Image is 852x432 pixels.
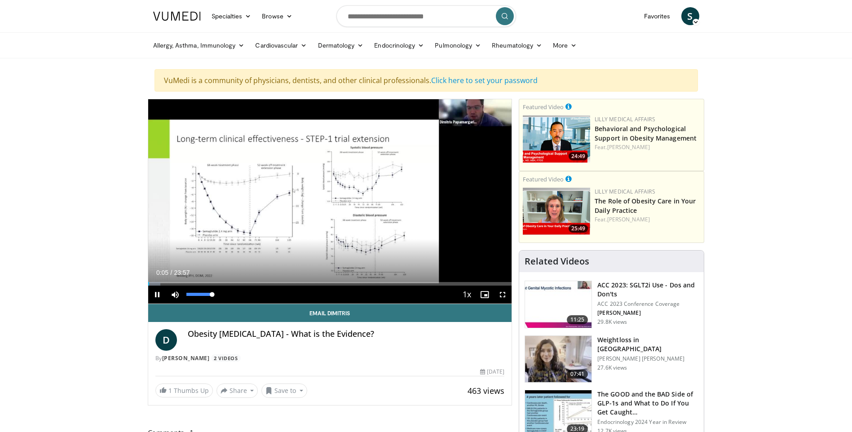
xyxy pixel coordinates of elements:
h3: Weightloss in [GEOGRAPHIC_DATA] [597,335,698,353]
a: Allergy, Asthma, Immunology [148,36,250,54]
div: [DATE] [480,368,504,376]
a: D [155,329,177,351]
a: Browse [256,7,298,25]
img: ba3304f6-7838-4e41-9c0f-2e31ebde6754.png.150x105_q85_crop-smart_upscale.png [523,115,590,163]
a: Click here to set your password [431,75,538,85]
span: 24:49 [569,152,588,160]
a: 25:49 [523,188,590,235]
a: Email Dimitris [148,304,512,322]
span: / [171,269,172,276]
img: e1208b6b-349f-4914-9dd7-f97803bdbf1d.png.150x105_q85_crop-smart_upscale.png [523,188,590,235]
a: More [547,36,582,54]
a: [PERSON_NAME] [607,143,650,151]
a: Lilly Medical Affairs [595,115,655,123]
button: Playback Rate [458,286,476,304]
div: Progress Bar [148,282,512,286]
p: 29.8K views [597,318,627,326]
p: [PERSON_NAME] [PERSON_NAME] [597,355,698,362]
a: 24:49 [523,115,590,163]
span: 11:25 [567,315,588,324]
a: Specialties [206,7,257,25]
a: Rheumatology [486,36,547,54]
p: ACC 2023 Conference Coverage [597,300,698,308]
span: 463 views [468,385,504,396]
img: 9983fed1-7565-45be-8934-aef1103ce6e2.150x105_q85_crop-smart_upscale.jpg [525,336,592,383]
span: 23:57 [174,269,190,276]
button: Mute [166,286,184,304]
a: Dermatology [313,36,369,54]
button: Save to [261,384,307,398]
a: 11:25 ACC 2023: SGLT2i Use - Dos and Don'ts ACC 2023 Conference Coverage [PERSON_NAME] 29.8K views [525,281,698,328]
div: By [155,354,505,362]
video-js: Video Player [148,99,512,304]
a: 07:41 Weightloss in [GEOGRAPHIC_DATA] [PERSON_NAME] [PERSON_NAME] 27.6K views [525,335,698,383]
h3: The GOOD and the BAD Side of GLP-1s and What to Do If You Get Caught… [597,390,698,417]
h4: Obesity [MEDICAL_DATA] - What is the Evidence? [188,329,505,339]
p: [PERSON_NAME] [597,309,698,317]
img: VuMedi Logo [153,12,201,21]
p: Endocrinology 2024 Year in Review [597,419,698,426]
button: Fullscreen [494,286,512,304]
button: Pause [148,286,166,304]
input: Search topics, interventions [336,5,516,27]
div: Feat. [595,143,700,151]
a: S [681,7,699,25]
span: 25:49 [569,225,588,233]
span: 0:05 [156,269,168,276]
div: Volume Level [186,293,212,296]
div: Feat. [595,216,700,224]
button: Enable picture-in-picture mode [476,286,494,304]
a: Cardiovascular [250,36,312,54]
a: [PERSON_NAME] [607,216,650,223]
img: 9258cdf1-0fbf-450b-845f-99397d12d24a.150x105_q85_crop-smart_upscale.jpg [525,281,592,328]
small: Featured Video [523,103,564,111]
span: 07:41 [567,370,588,379]
button: Share [216,384,258,398]
h4: Related Videos [525,256,589,267]
span: 1 [168,386,172,395]
h3: ACC 2023: SGLT2i Use - Dos and Don'ts [597,281,698,299]
a: 2 Videos [211,354,241,362]
a: Lilly Medical Affairs [595,188,655,195]
a: Favorites [639,7,676,25]
a: Pulmonology [429,36,486,54]
a: [PERSON_NAME] [162,354,210,362]
a: The Role of Obesity Care in Your Daily Practice [595,197,696,215]
small: Featured Video [523,175,564,183]
a: Behavioral and Psychological Support in Obesity Management [595,124,697,142]
p: 27.6K views [597,364,627,371]
a: 1 Thumbs Up [155,384,213,397]
a: Endocrinology [369,36,429,54]
div: VuMedi is a community of physicians, dentists, and other clinical professionals. [155,69,698,92]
